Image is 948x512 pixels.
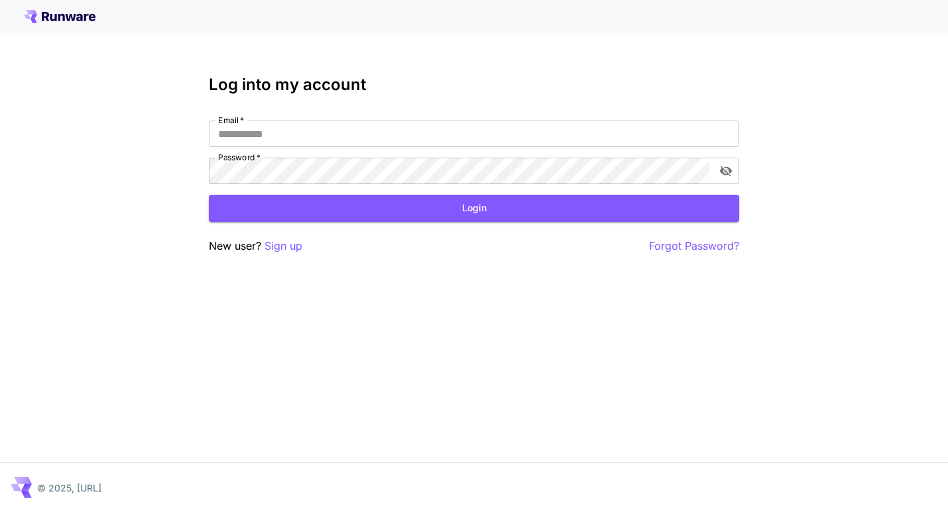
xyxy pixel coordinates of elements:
[265,238,302,254] button: Sign up
[218,115,244,126] label: Email
[209,76,739,94] h3: Log into my account
[209,238,302,254] p: New user?
[209,195,739,222] button: Login
[649,238,739,254] button: Forgot Password?
[714,159,738,183] button: toggle password visibility
[218,152,261,163] label: Password
[37,481,101,495] p: © 2025, [URL]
